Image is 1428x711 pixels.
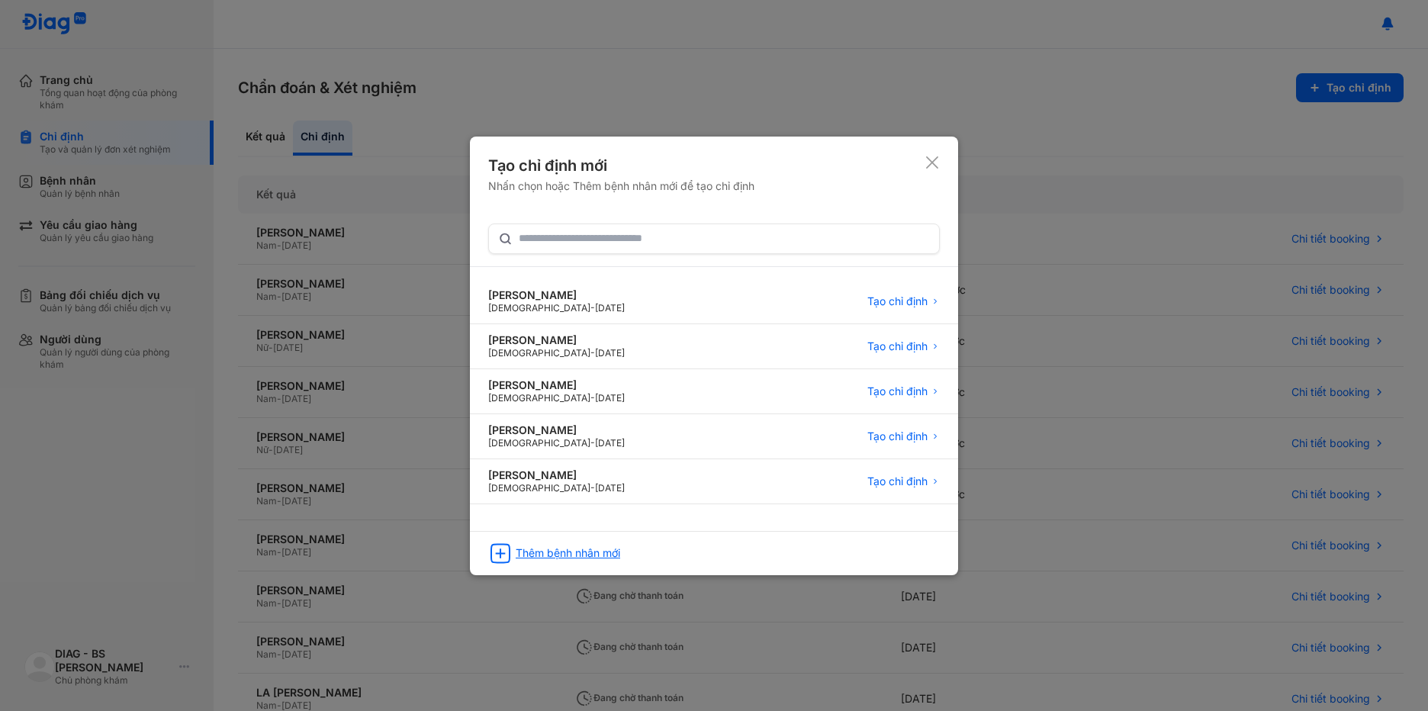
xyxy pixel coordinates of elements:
[488,378,625,392] div: [PERSON_NAME]
[488,288,625,302] div: [PERSON_NAME]
[488,468,625,482] div: [PERSON_NAME]
[595,347,625,359] span: [DATE]
[867,475,928,488] span: Tạo chỉ định
[488,423,625,437] div: [PERSON_NAME]
[590,437,595,449] span: -
[595,482,625,494] span: [DATE]
[590,347,595,359] span: -
[516,546,620,560] div: Thêm bệnh nhân mới
[590,392,595,404] span: -
[595,302,625,314] span: [DATE]
[867,429,928,443] span: Tạo chỉ định
[595,437,625,449] span: [DATE]
[488,392,590,404] span: [DEMOGRAPHIC_DATA]
[590,302,595,314] span: -
[488,482,590,494] span: [DEMOGRAPHIC_DATA]
[867,294,928,308] span: Tạo chỉ định
[595,392,625,404] span: [DATE]
[488,302,590,314] span: [DEMOGRAPHIC_DATA]
[488,155,754,176] div: Tạo chỉ định mới
[867,339,928,353] span: Tạo chỉ định
[867,384,928,398] span: Tạo chỉ định
[488,347,590,359] span: [DEMOGRAPHIC_DATA]
[488,437,590,449] span: [DEMOGRAPHIC_DATA]
[488,179,754,193] div: Nhấn chọn hoặc Thêm bệnh nhân mới để tạo chỉ định
[590,482,595,494] span: -
[488,333,625,347] div: [PERSON_NAME]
